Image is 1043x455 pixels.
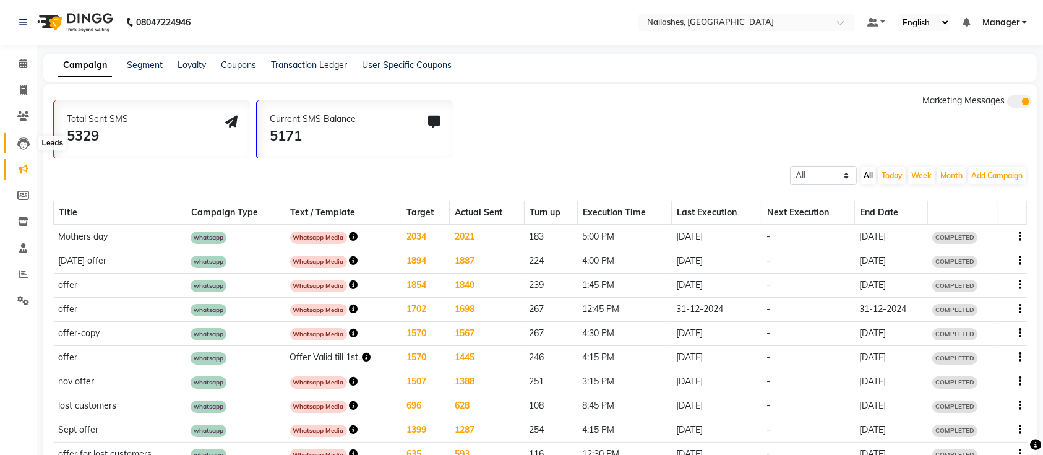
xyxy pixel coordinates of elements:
td: [DATE] [854,370,927,394]
span: Whatsapp Media [290,232,347,244]
td: 1:45 PM [577,274,671,298]
span: Manager [982,16,1019,29]
td: [DATE] [672,322,762,346]
td: 108 [524,394,577,418]
td: 1399 [401,418,450,443]
td: 183 [524,225,577,249]
td: 267 [524,298,577,322]
td: 1570 [401,346,450,370]
td: - [762,274,855,298]
td: [DATE] [672,346,762,370]
th: Actual Sent [450,201,524,225]
button: All [861,167,876,184]
span: whatsapp [191,376,226,389]
td: 4:15 PM [577,418,671,443]
th: Target [401,201,450,225]
td: [DATE] [854,274,927,298]
td: 4:00 PM [577,249,671,274]
span: Whatsapp Media [290,376,347,389]
td: 1570 [401,322,450,346]
td: offer [54,298,186,322]
button: Today [878,167,906,184]
span: Whatsapp Media [290,256,347,268]
td: 1887 [450,249,524,274]
td: 1698 [450,298,524,322]
td: nov offer [54,370,186,394]
td: Sept offer [54,418,186,443]
td: [DATE] [672,274,762,298]
td: offer [54,274,186,298]
td: 2034 [401,225,450,249]
td: lost customers [54,394,186,418]
span: Whatsapp Media [290,280,347,292]
a: Loyalty [178,59,206,71]
td: 1840 [450,274,524,298]
th: Last Execution [672,201,762,225]
span: whatsapp [191,401,226,413]
div: Total Sent SMS [67,113,128,126]
span: COMPLETED [932,376,977,389]
span: whatsapp [191,352,226,365]
td: 5:00 PM [577,225,671,249]
th: End Date [854,201,927,225]
td: 696 [401,394,450,418]
span: COMPLETED [932,256,977,268]
button: Month [937,167,966,184]
span: whatsapp [191,280,226,292]
span: whatsapp [191,328,226,340]
td: [DATE] [854,322,927,346]
td: 1287 [450,418,524,443]
a: Coupons [221,59,256,71]
a: Campaign [58,54,112,77]
td: [DATE] [672,225,762,249]
td: Mothers day [54,225,186,249]
td: 254 [524,418,577,443]
td: 1507 [401,370,450,394]
div: Leads [39,136,67,151]
td: - [762,394,855,418]
td: 2021 [450,225,524,249]
td: - [762,225,855,249]
td: 246 [524,346,577,370]
td: 251 [524,370,577,394]
td: [DATE] offer [54,249,186,274]
td: 1854 [401,274,450,298]
td: 1445 [450,346,524,370]
img: logo [32,5,116,40]
button: Add Campaign [968,167,1026,184]
span: Whatsapp Media [290,401,347,413]
td: offer-copy [54,322,186,346]
td: 1702 [401,298,450,322]
td: offer [54,346,186,370]
th: Text / Template [285,201,401,225]
td: 31-12-2024 [854,298,927,322]
td: [DATE] [854,394,927,418]
span: COMPLETED [932,352,977,365]
a: User Specific Coupons [362,59,452,71]
span: COMPLETED [932,304,977,316]
td: - [762,322,855,346]
td: - [762,298,855,322]
td: - [762,249,855,274]
th: Execution Time [577,201,671,225]
td: [DATE] [854,418,927,443]
td: [DATE] [672,394,762,418]
td: 31-12-2024 [672,298,762,322]
th: Title [54,201,186,225]
a: Transaction Ledger [271,59,347,71]
span: whatsapp [191,256,226,268]
span: whatsapp [191,425,226,437]
td: [DATE] [672,418,762,443]
td: Offer Valid till 1st.. [285,346,401,370]
div: Current SMS Balance [270,113,356,126]
span: whatsapp [191,304,226,316]
span: COMPLETED [932,401,977,413]
td: 3:15 PM [577,370,671,394]
td: 12:45 PM [577,298,671,322]
span: whatsapp [191,232,226,244]
div: 5171 [270,126,356,146]
span: Whatsapp Media [290,425,347,437]
td: [DATE] [854,346,927,370]
td: [DATE] [672,370,762,394]
span: Whatsapp Media [290,328,347,340]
